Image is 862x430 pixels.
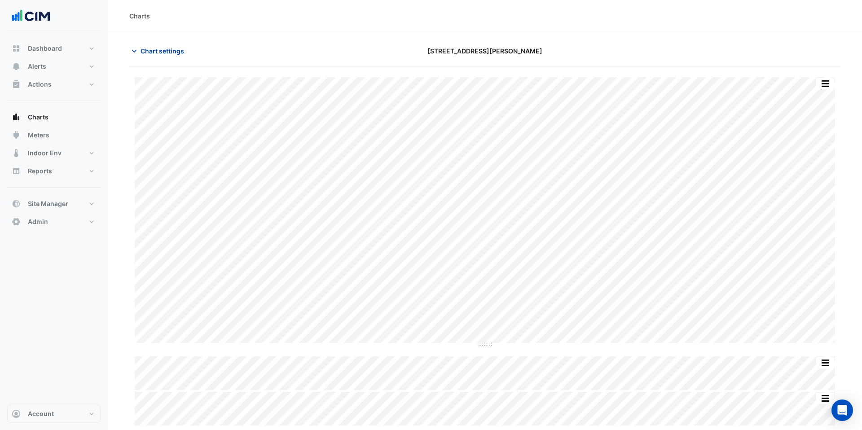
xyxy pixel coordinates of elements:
[7,39,101,57] button: Dashboard
[28,409,54,418] span: Account
[831,399,853,421] div: Open Intercom Messenger
[7,126,101,144] button: Meters
[28,199,68,208] span: Site Manager
[28,113,48,122] span: Charts
[12,167,21,176] app-icon: Reports
[816,357,834,369] button: More Options
[28,167,52,176] span: Reports
[12,44,21,53] app-icon: Dashboard
[7,75,101,93] button: Actions
[28,131,49,140] span: Meters
[7,213,101,231] button: Admin
[7,57,101,75] button: Alerts
[7,195,101,213] button: Site Manager
[129,11,150,21] div: Charts
[816,393,834,404] button: More Options
[28,217,48,226] span: Admin
[12,131,21,140] app-icon: Meters
[28,62,46,71] span: Alerts
[11,7,51,25] img: Company Logo
[28,149,62,158] span: Indoor Env
[141,46,184,56] span: Chart settings
[7,405,101,423] button: Account
[129,43,190,59] button: Chart settings
[12,113,21,122] app-icon: Charts
[28,44,62,53] span: Dashboard
[12,199,21,208] app-icon: Site Manager
[7,144,101,162] button: Indoor Env
[12,217,21,226] app-icon: Admin
[427,46,542,56] span: [STREET_ADDRESS][PERSON_NAME]
[12,80,21,89] app-icon: Actions
[28,80,52,89] span: Actions
[7,162,101,180] button: Reports
[7,108,101,126] button: Charts
[12,149,21,158] app-icon: Indoor Env
[816,78,834,89] button: More Options
[12,62,21,71] app-icon: Alerts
